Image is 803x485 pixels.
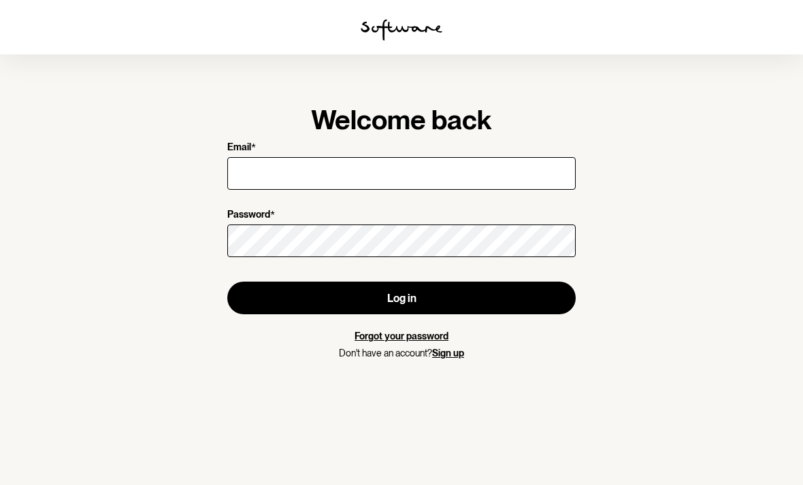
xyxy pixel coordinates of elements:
p: Email [227,141,251,154]
a: Forgot your password [355,331,448,341]
a: Sign up [432,348,464,358]
img: software logo [361,19,442,41]
h1: Welcome back [227,103,576,136]
p: Don't have an account? [227,348,576,359]
p: Password [227,209,270,222]
button: Log in [227,282,576,314]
